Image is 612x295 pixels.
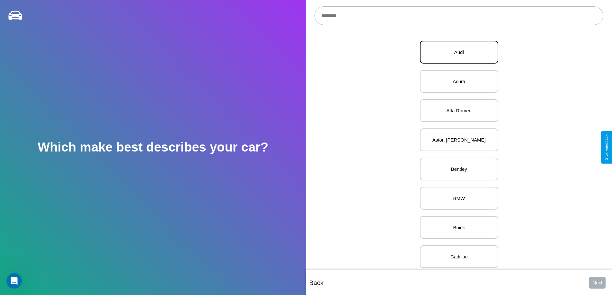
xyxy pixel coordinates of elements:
[38,140,268,154] h2: Which make best describes your car?
[427,223,491,232] p: Buick
[427,194,491,203] p: BMW
[427,106,491,115] p: Alfa Romeo
[427,135,491,144] p: Aston [PERSON_NAME]
[309,277,324,289] p: Back
[427,48,491,56] p: Audi
[427,77,491,86] p: Acura
[427,165,491,173] p: Bentley
[427,252,491,261] p: Cadillac
[604,134,609,161] div: Give Feedback
[589,277,606,289] button: Next
[6,273,22,289] iframe: Intercom live chat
